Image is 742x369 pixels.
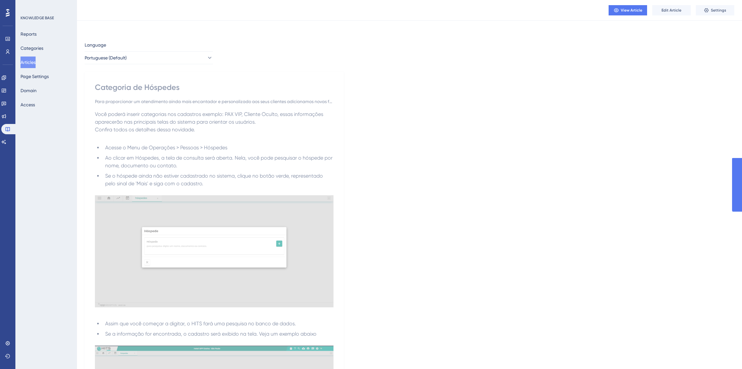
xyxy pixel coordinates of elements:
[662,8,681,13] span: Edit Article
[715,344,734,363] iframe: UserGuiding AI Assistant Launcher
[652,5,691,15] button: Edit Article
[105,331,316,337] span: Se a informação for encontrada, o cadastro será exibido na tela. Veja um exemplo abaixo
[85,51,213,64] button: Portuguese (Default)
[21,42,43,54] button: Categories
[95,82,333,92] div: Categoria de Hóspedes
[21,28,37,40] button: Reports
[21,15,54,21] div: KNOWLEDGE BASE
[696,5,734,15] button: Settings
[621,8,642,13] span: View Article
[105,155,334,169] span: Ao clicar em Hóspedes, a tela de consulta será aberta. Nela, você pode pesquisar o hóspede por no...
[95,127,195,133] span: Confira todos os detalhes dessa novidade.
[21,99,35,110] button: Access
[21,71,49,82] button: Page Settings
[85,54,127,62] span: Portuguese (Default)
[95,98,333,105] div: Para proporcionar um atendimento ainda mais encantador e personalizado aos seus clientes adiciona...
[711,8,726,13] span: Settings
[85,41,106,49] span: Language
[105,173,324,187] span: Se o hóspede ainda não estiver cadastrado no sistema, clique no botão verde, representado pelo si...
[105,321,296,327] span: Assim que você começar a digitar, o HITS fará uma pesquisa no banco de dados.
[609,5,647,15] button: View Article
[21,57,36,68] button: Articles
[95,111,325,125] span: Você poderá inserir categorias nos cadastros exemplo: PAX VIP, Cliente Oculto, essas informações ...
[21,85,37,96] button: Domain
[105,145,227,151] span: Acesse o Menu de Operações > Pessoas > Hóspedes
